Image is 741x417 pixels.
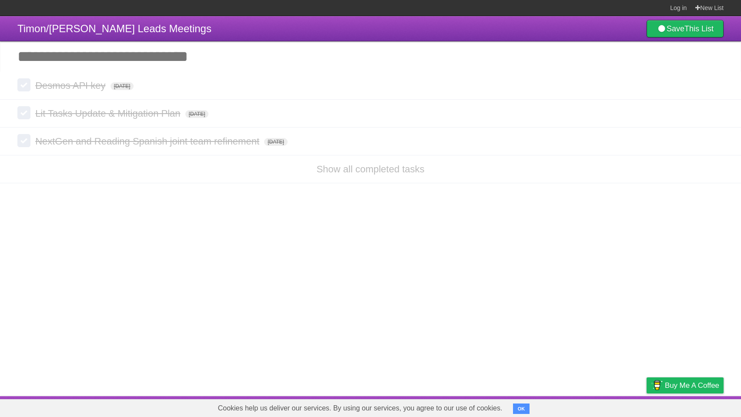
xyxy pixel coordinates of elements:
[264,138,288,146] span: [DATE]
[17,134,30,147] label: Done
[17,106,30,119] label: Done
[209,400,511,417] span: Cookies help us deliver our services. By using our services, you agree to our use of cookies.
[560,398,595,415] a: Developers
[17,23,211,34] span: Timon/[PERSON_NAME] Leads Meetings
[669,398,724,415] a: Suggest a feature
[684,24,714,33] b: This List
[635,398,658,415] a: Privacy
[665,378,719,393] span: Buy me a coffee
[17,78,30,91] label: Done
[185,110,209,118] span: [DATE]
[35,80,107,91] span: Desmos API key
[647,377,724,393] a: Buy me a coffee
[606,398,625,415] a: Terms
[111,82,134,90] span: [DATE]
[316,164,424,175] a: Show all completed tasks
[513,404,530,414] button: OK
[651,378,663,393] img: Buy me a coffee
[35,136,262,147] span: NextGen and Reading Spanish joint team refinement
[35,108,182,119] span: Lit Tasks Update & Mitigation Plan
[531,398,549,415] a: About
[647,20,724,37] a: SaveThis List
